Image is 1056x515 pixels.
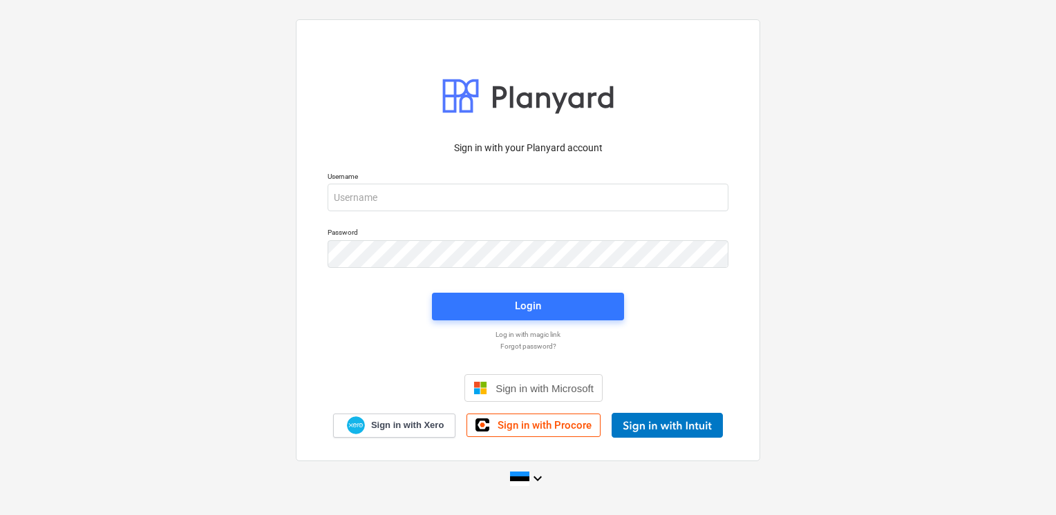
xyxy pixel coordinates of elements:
[328,184,728,211] input: Username
[321,342,735,351] a: Forgot password?
[466,414,601,437] a: Sign in with Procore
[473,381,487,395] img: Microsoft logo
[347,416,365,435] img: Xero logo
[498,419,592,431] span: Sign in with Procore
[515,297,541,315] div: Login
[328,172,728,184] p: Username
[328,141,728,155] p: Sign in with your Planyard account
[432,293,624,320] button: Login
[371,419,444,431] span: Sign in with Xero
[496,382,594,394] span: Sign in with Microsoft
[321,330,735,339] a: Log in with magic link
[328,228,728,240] p: Password
[529,470,546,487] i: keyboard_arrow_down
[333,414,456,438] a: Sign in with Xero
